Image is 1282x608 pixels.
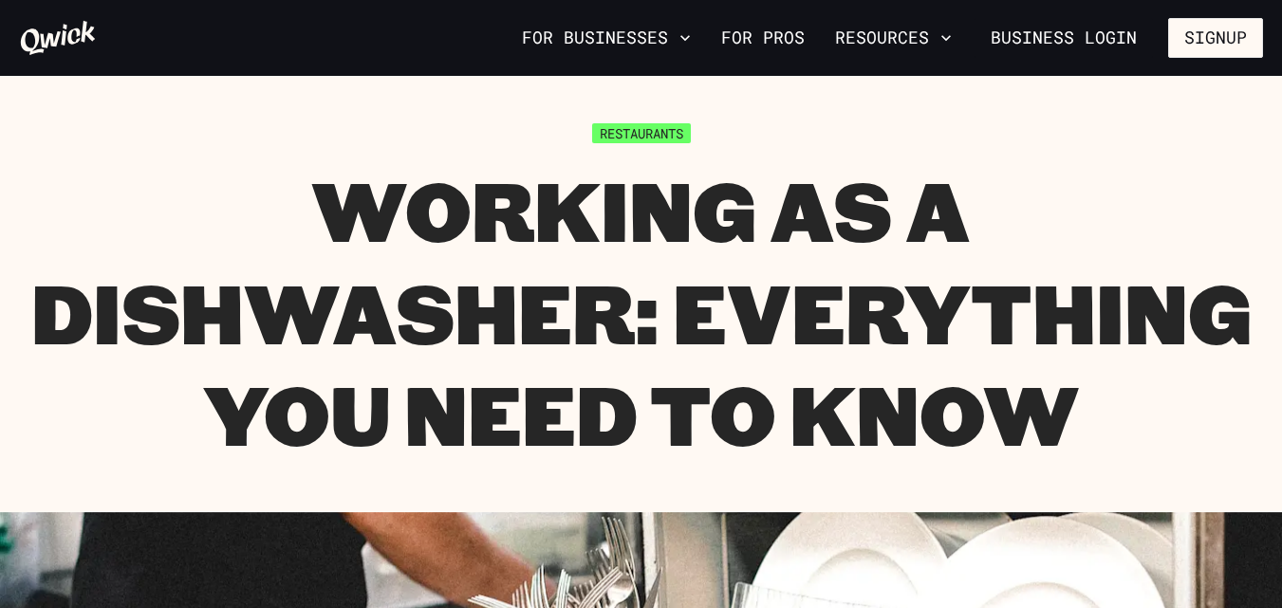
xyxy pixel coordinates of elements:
a: For Pros [714,22,812,54]
span: Restaurants [592,123,691,143]
button: Resources [827,22,959,54]
button: Signup [1168,18,1263,58]
h1: Working as a Dishwasher: Everything You Need to Know [19,158,1263,465]
button: For Businesses [514,22,698,54]
a: Business Login [975,18,1153,58]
